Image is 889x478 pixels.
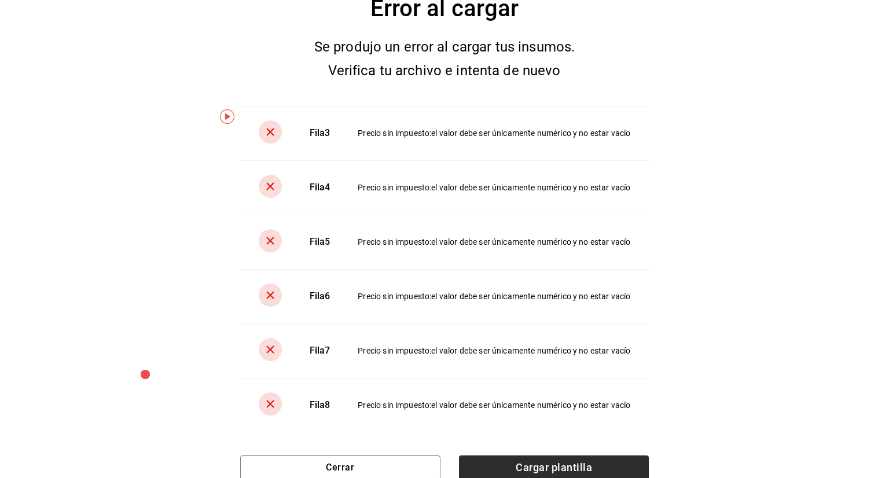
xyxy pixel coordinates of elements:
div: Precio sin impuesto : el valor debe ser únicamente numérico y no estar vacío [358,345,630,356]
div: Precio sin impuesto : el valor debe ser únicamente numérico y no estar vacío [358,399,630,411]
div: Precio sin impuesto : el valor debe ser únicamente numérico y no estar vacío [358,127,630,139]
div: Fila 7 [310,344,330,358]
div: Fila 8 [310,399,330,412]
div: Precio sin impuesto : el valor debe ser únicamente numérico y no estar vacío [358,236,630,248]
div: Fila 4 [310,181,330,194]
div: Fila 6 [310,290,330,303]
div: Precio sin impuesto : el valor debe ser únicamente numérico y no estar vacío [358,182,630,193]
img: Tooltip marker [220,109,234,124]
div: Fila 3 [310,127,330,140]
div: Fila 5 [310,236,330,249]
div: Se produjo un error al cargar tus insumos. Verifica tu archivo e intenta de nuevo [293,35,596,83]
div: Precio sin impuesto : el valor debe ser únicamente numérico y no estar vacío [358,291,630,302]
